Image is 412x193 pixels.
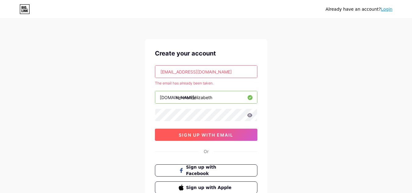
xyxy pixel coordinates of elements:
[186,184,233,191] span: Sign up with Apple
[381,7,392,12] a: Login
[155,129,257,141] button: sign up with email
[155,80,257,86] div: The email has already been taken.
[155,164,257,177] button: Sign up with Facebook
[155,49,257,58] div: Create your account
[204,148,209,155] div: Or
[155,91,257,103] input: username
[186,164,233,177] span: Sign up with Facebook
[160,94,196,101] div: [DOMAIN_NAME]/
[155,66,257,78] input: Email
[179,132,233,138] span: sign up with email
[326,6,392,13] div: Already have an account?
